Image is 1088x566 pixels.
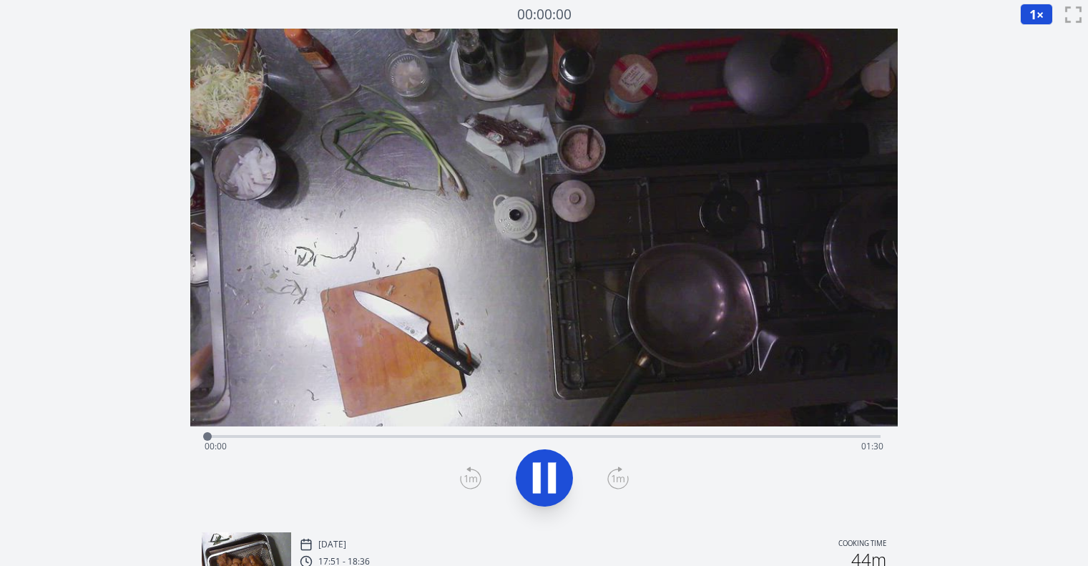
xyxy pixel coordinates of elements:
[318,539,346,550] p: [DATE]
[517,4,572,25] a: 00:00:00
[1020,4,1053,25] button: 1×
[838,538,886,551] p: Cooking time
[861,440,883,452] span: 01:30
[1029,6,1036,23] span: 1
